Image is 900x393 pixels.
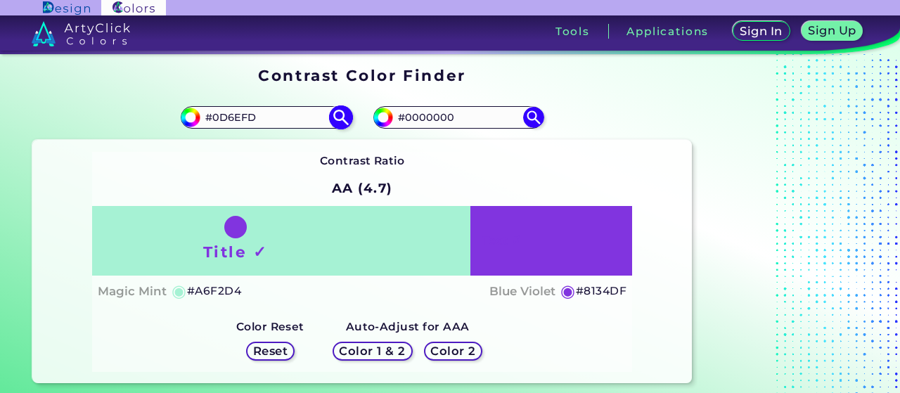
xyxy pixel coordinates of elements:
h5: Color 2 [430,345,475,356]
h1: Contrast Color Finder [258,65,465,86]
h5: #A6F2D4 [187,282,241,300]
a: Sign Up [802,21,863,41]
h3: Tools [555,26,590,37]
h5: ◉ [560,283,576,299]
h5: Color 1 & 2 [339,345,405,356]
a: Sign In [733,21,790,41]
h2: AA (4.7) [326,173,399,204]
h5: Sign Up [808,25,856,36]
h3: Applications [626,26,709,37]
img: ArtyClick Design logo [43,1,90,15]
h5: ◉ [172,283,187,299]
input: type color 2.. [393,108,524,127]
strong: Contrast Ratio [320,154,405,167]
img: icon search [523,107,544,128]
h5: #8134DF [576,282,626,300]
img: icon search [328,105,353,130]
h4: Magic Mint [98,281,167,302]
h4: Blue Violet [489,281,555,302]
h5: Sign In [740,25,782,37]
strong: Auto-Adjust for AAA [346,320,470,333]
h4: Text ✗ [482,231,521,251]
iframe: Advertisement [697,62,873,389]
h1: Title ✓ [203,241,268,262]
input: type color 1.. [200,108,331,127]
img: logo_artyclick_colors_white.svg [32,21,131,46]
strong: Color Reset [236,320,304,333]
h5: Reset [253,345,288,356]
